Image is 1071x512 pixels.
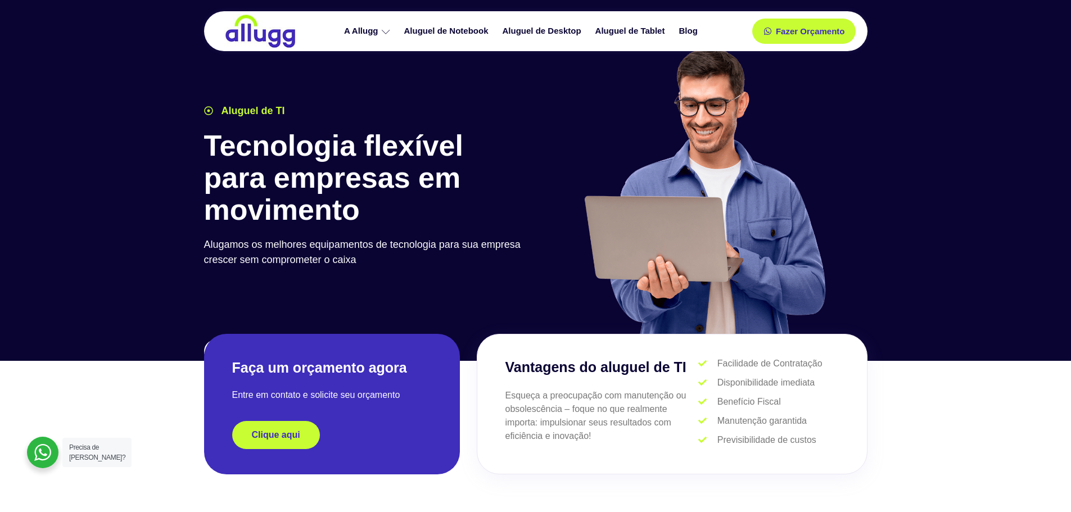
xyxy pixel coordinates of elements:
h2: Faça um orçamento agora [232,359,432,377]
a: Aluguel de Notebook [399,21,497,41]
img: locação de TI é Allugg [224,14,297,48]
h3: Vantagens do aluguel de TI [505,357,699,378]
p: Alugamos os melhores equipamentos de tecnologia para sua empresa crescer sem comprometer o caixa [204,237,530,268]
img: aluguel de ti para startups [580,47,828,334]
span: Benefício Fiscal [715,395,781,409]
a: Aluguel de Tablet [590,21,674,41]
span: Previsibilidade de custos [715,433,816,447]
p: Entre em contato e solicite seu orçamento [232,388,432,402]
span: Aluguel de TI [219,103,285,119]
span: Fazer Orçamento [776,27,845,35]
a: Fazer Orçamento [752,19,856,44]
span: Facilidade de Contratação [715,357,823,370]
p: Esqueça a preocupação com manutenção ou obsolescência – foque no que realmente importa: impulsion... [505,389,699,443]
span: Disponibilidade imediata [715,376,815,389]
span: Manutenção garantida [715,414,807,428]
a: Blog [673,21,706,41]
h1: Tecnologia flexível para empresas em movimento [204,130,530,226]
a: Clique aqui [232,421,320,449]
span: Precisa de [PERSON_NAME]? [69,443,125,461]
span: Clique aqui [252,431,300,439]
a: Aluguel de Desktop [497,21,590,41]
a: A Allugg [338,21,399,41]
